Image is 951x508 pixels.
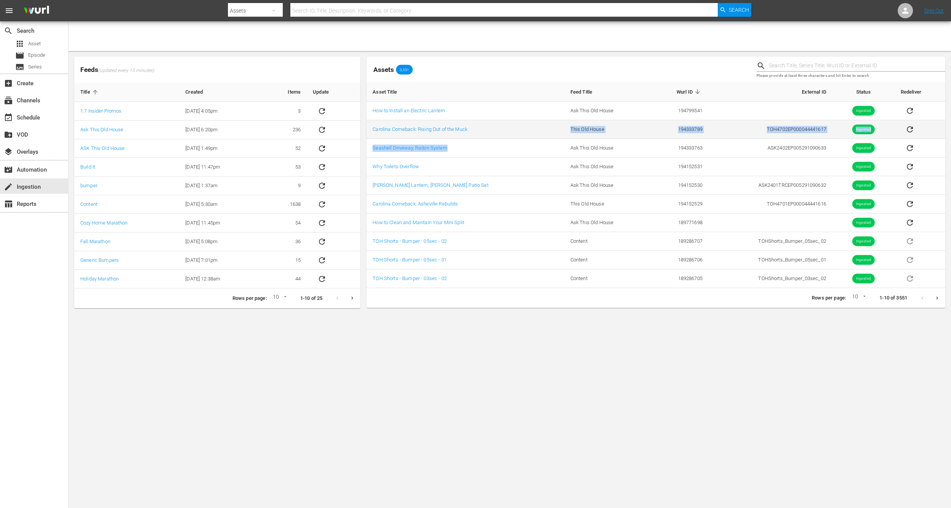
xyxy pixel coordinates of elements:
span: Automation [4,165,13,174]
a: Seashell Driveway, Radon System [373,145,447,151]
span: Schedule [4,113,13,122]
a: Generic Bumpers [80,257,119,263]
td: 194152530 [650,176,708,195]
td: 236 [263,121,307,139]
p: Please provide at least three characters and hit Enter to search [757,73,945,79]
span: Ingested [852,257,875,263]
span: Ingested [852,239,875,244]
img: ans4CAIJ8jUAAAAAAAAAAAAAAAAAAAAAAAAgQb4GAAAAAAAAAAAAAAAAAAAAAAAAJMjXAAAAAAAAAAAAAAAAAAAAAAAAgAT5G... [18,2,55,20]
span: Asset Title [373,88,407,95]
td: 194799541 [650,102,708,120]
span: Asset [28,40,41,48]
p: Rows per page: [233,295,267,302]
a: Content [80,201,97,207]
td: Ask This Old House [564,176,650,195]
td: 53 [263,158,307,177]
a: [PERSON_NAME] Lantern, [PERSON_NAME] Patio Set [373,182,488,188]
span: Asset is in future lineups. Remove all episodes that contain this asset before redelivering [901,256,919,262]
td: This Old House [564,120,650,139]
p: 1-10 of 25 [300,295,322,302]
span: Ingested [852,276,875,282]
td: [DATE] 11:45pm [179,214,263,233]
span: Search [729,3,749,17]
th: Items [263,83,307,102]
a: How to Install an Electric Lantern [373,108,445,113]
a: TOH Shorts - Bumper - 03sec - 02 [373,275,446,281]
td: This Old House [564,195,650,213]
span: Create [4,79,13,88]
span: VOD [4,130,13,139]
td: [DATE] 6:20pm [179,121,263,139]
span: Asset is in future lineups. Remove all episodes that contain this asset before redelivering [901,238,919,244]
span: Channels [4,96,13,105]
td: TOHShorts_Bumper_05sec_01 [709,251,832,269]
td: 36 [263,233,307,251]
span: Ingested [852,145,875,151]
span: Ingested [852,108,875,114]
a: How to Clean and Maintain Your Mini Split [373,220,464,225]
td: 194333763 [650,139,708,158]
a: Carolina Comeback: Asheville Rebuilds [373,201,458,207]
span: Ingested [852,183,875,188]
td: Content [564,269,650,288]
span: Overlays [4,147,13,156]
span: Series [28,63,42,71]
td: Ask This Old House [564,158,650,176]
th: Update [307,83,360,102]
div: 10 [270,293,288,304]
td: [DATE] 5:08pm [179,233,263,251]
button: Search [718,3,751,17]
td: [DATE] 7:01pm [179,251,263,270]
a: Holiday Marathon [80,276,119,282]
span: Ingestion [4,182,13,191]
td: 189771698 [650,213,708,232]
span: Ingested [852,201,875,207]
td: TOH4701 EP000044441616 [709,195,832,213]
table: sticky table [74,83,360,288]
td: 15 [263,251,307,270]
a: Fall Marathon [80,239,110,244]
span: Wurl ID [677,88,702,95]
td: Content [564,251,650,269]
td: 3 [263,102,307,121]
span: Title [80,89,100,96]
span: Feeds [74,64,360,76]
td: 189286707 [650,232,708,251]
button: Next page [345,291,360,306]
button: Next page [930,291,945,306]
td: 189286706 [650,251,708,269]
td: 9 [263,177,307,195]
td: 52 [263,139,307,158]
td: ASK2402 EP005291090633 [709,139,832,158]
span: Ingested [852,127,875,132]
span: Reports [4,199,13,209]
th: Status [832,82,895,102]
th: External ID [709,82,832,102]
th: Redeliver [895,82,945,102]
span: Asset is in future lineups. Remove all episodes that contain this asset before redelivering [901,275,919,281]
td: [DATE] 4:05pm [179,102,263,121]
span: Episode [28,51,45,59]
a: TOH Shorts - Bumper - 05sec - 01 [373,257,446,263]
span: 3,551 [396,67,413,72]
span: Assets [373,66,394,73]
p: Rows per page: [812,295,846,302]
td: [DATE] 5:30am [179,195,263,214]
td: Ask This Old House [564,139,650,158]
td: Content [564,232,650,251]
td: 194152531 [650,158,708,176]
td: Ask This Old House [564,102,650,120]
span: Asset [15,39,24,48]
span: Created [185,89,213,96]
span: Search [4,26,13,35]
a: Ask This Old House [80,127,124,132]
p: 1-10 of 3551 [879,295,907,302]
a: Sign Out [924,8,944,14]
span: Episode [15,51,24,60]
td: 44 [263,270,307,288]
div: 10 [849,292,867,304]
a: 1.7 Insider Promos [80,108,122,114]
a: Carolina Comeback: Rising Out of the Muck [373,126,467,132]
input: Search Title, Series Title, Wurl ID or External ID [769,60,945,72]
a: Cozy Home Marathon [80,220,128,226]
